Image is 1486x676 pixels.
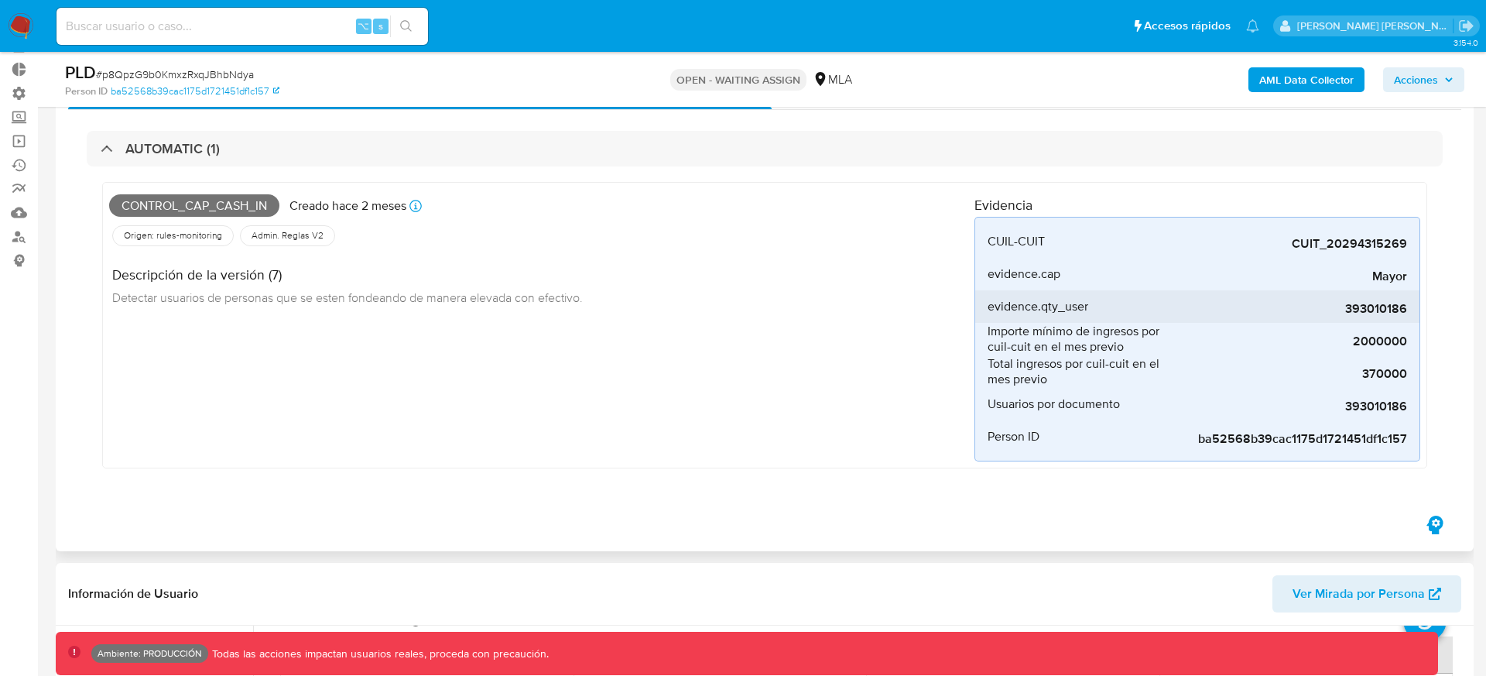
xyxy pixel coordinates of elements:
span: Mayor [1175,269,1407,284]
span: CUIT_20294315269 [1175,236,1407,252]
b: AML Data Collector [1259,67,1354,92]
span: 2000000 [1175,334,1407,349]
a: Notificaciones [1246,19,1259,33]
p: Creado hace 2 meses [289,197,406,214]
p: facundoagustin.borghi@mercadolibre.com [1297,19,1453,33]
span: 393010186 [1175,399,1407,414]
span: Ver Mirada por Persona [1293,575,1425,613]
p: Ambiente: PRODUCCIÓN [98,650,202,657]
span: evidence.qty_user [988,299,1088,314]
span: 393010186 [1175,301,1407,317]
span: ⌥ [358,19,369,33]
h4: Evidencia [974,197,1420,214]
span: s [378,19,383,33]
button: search-icon [390,15,422,37]
a: Salir [1458,18,1474,34]
span: Importe mínimo de ingresos por cuil-cuit en el mes previo [988,324,1175,355]
b: Person ID [65,84,108,98]
span: CUIL-CUIT [988,234,1045,249]
button: AML Data Collector [1248,67,1364,92]
span: Detectar usuarios de personas que se esten fondeando de manera elevada con efectivo. [112,289,583,306]
span: evidence.cap [988,266,1060,282]
span: Accesos rápidos [1144,18,1231,34]
input: Buscar usuario o caso... [56,16,428,36]
button: Acciones [1383,67,1464,92]
span: # p8QpzG9b0KmxzRxqJBhbNdya [96,67,254,82]
span: Acciones [1394,67,1438,92]
p: Todas las acciones impactan usuarios reales, proceda con precaución. [208,647,549,661]
a: ba52568b39cac1175d1721451df1c157 [111,84,279,98]
span: Usuarios por documento [988,396,1120,412]
span: Control_cap_cash_in [109,194,279,218]
span: Person ID [988,429,1039,444]
span: 3.154.0 [1453,36,1478,49]
div: AUTOMATIC (1) [87,131,1443,166]
span: Total ingresos por cuil-cuit en el mes previo [988,356,1175,387]
h3: AUTOMATIC (1) [125,140,220,157]
span: Origen: rules-monitoring [122,229,224,242]
span: 370000 [1175,366,1407,382]
div: MLA [813,71,852,88]
span: Admin. Reglas V2 [250,229,325,242]
b: PLD [65,60,96,84]
h4: Descripción de la versión (7) [112,266,583,283]
p: OPEN - WAITING ASSIGN [670,69,806,91]
span: ba52568b39cac1175d1721451df1c157 [1175,431,1407,447]
button: Ver Mirada por Persona [1272,575,1461,613]
h1: Información de Usuario [68,586,198,602]
p: Actualizado hace 3 meses [280,613,406,627]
